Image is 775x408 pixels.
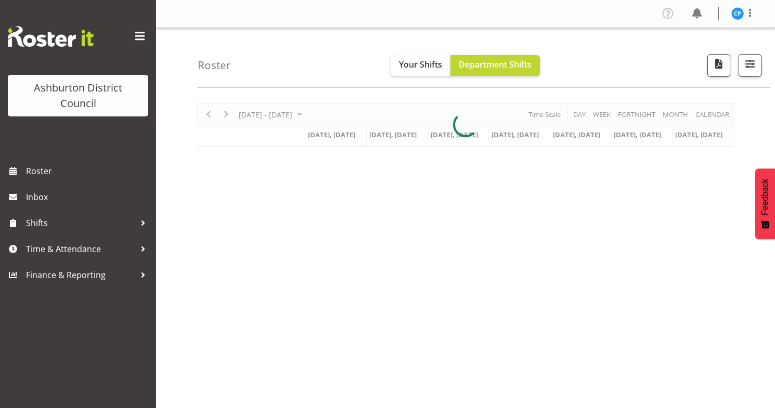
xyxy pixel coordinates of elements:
[26,215,135,231] span: Shifts
[18,80,138,111] div: Ashburton District Council
[739,54,761,77] button: Filter Shifts
[399,59,442,70] span: Your Shifts
[26,163,151,179] span: Roster
[8,26,94,47] img: Rosterit website logo
[731,7,744,20] img: charin-phumcharoen11025.jpg
[760,179,770,215] span: Feedback
[391,55,450,76] button: Your Shifts
[198,59,231,71] h4: Roster
[26,241,135,257] span: Time & Attendance
[450,55,540,76] button: Department Shifts
[26,267,135,283] span: Finance & Reporting
[707,54,730,77] button: Download a PDF of the roster according to the set date range.
[459,59,532,70] span: Department Shifts
[26,189,151,205] span: Inbox
[755,168,775,239] button: Feedback - Show survey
